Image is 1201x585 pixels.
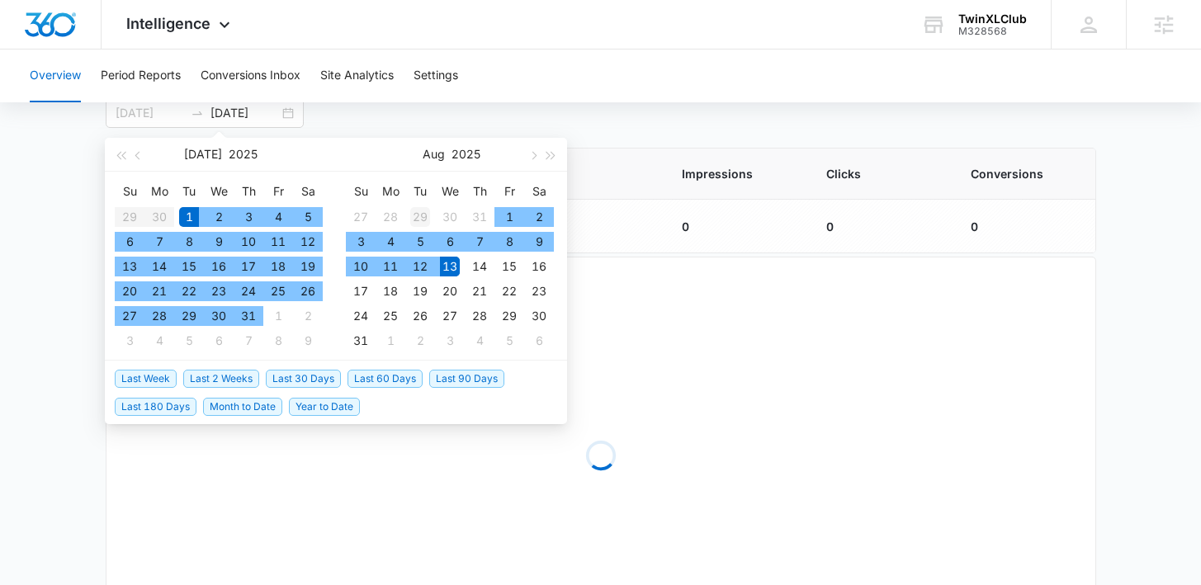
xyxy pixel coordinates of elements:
[46,26,81,40] div: v 4.0.25
[26,26,40,40] img: logo_orange.svg
[115,398,196,416] span: Last 180 Days
[263,229,293,254] td: 2025-07-11
[45,96,58,109] img: tab_domain_overview_orange.svg
[381,281,400,301] div: 18
[234,304,263,328] td: 2025-07-31
[293,229,323,254] td: 2025-07-12
[263,304,293,328] td: 2025-08-01
[435,229,465,254] td: 2025-08-06
[465,279,494,304] td: 2025-08-21
[429,370,504,388] span: Last 90 Days
[204,254,234,279] td: 2025-07-16
[465,304,494,328] td: 2025-08-28
[351,306,371,326] div: 24
[179,306,199,326] div: 29
[174,178,204,205] th: Tu
[239,306,258,326] div: 31
[529,207,549,227] div: 2
[958,12,1027,26] div: account name
[435,178,465,205] th: We
[239,331,258,351] div: 7
[30,50,81,102] button: Overview
[381,306,400,326] div: 25
[234,229,263,254] td: 2025-07-10
[115,328,144,353] td: 2025-08-03
[410,306,430,326] div: 26
[351,257,371,276] div: 10
[494,254,524,279] td: 2025-08-15
[346,205,376,229] td: 2025-07-27
[144,178,174,205] th: Mo
[494,328,524,353] td: 2025-09-05
[115,254,144,279] td: 2025-07-13
[179,207,199,227] div: 1
[662,200,806,253] td: 0
[826,165,931,182] span: Clicks
[204,304,234,328] td: 2025-07-30
[201,50,300,102] button: Conversions Inbox
[405,279,435,304] td: 2025-08-19
[263,254,293,279] td: 2025-07-18
[440,281,460,301] div: 20
[116,104,184,122] input: Start date
[524,279,554,304] td: 2025-08-23
[410,207,430,227] div: 29
[494,304,524,328] td: 2025-08-29
[381,232,400,252] div: 4
[494,229,524,254] td: 2025-08-08
[298,257,318,276] div: 19
[298,306,318,326] div: 2
[440,306,460,326] div: 27
[435,328,465,353] td: 2025-09-03
[529,257,549,276] div: 16
[179,281,199,301] div: 22
[529,331,549,351] div: 6
[529,281,549,301] div: 23
[144,304,174,328] td: 2025-07-28
[126,15,210,32] span: Intelligence
[499,306,519,326] div: 29
[209,281,229,301] div: 23
[958,26,1027,37] div: account id
[115,304,144,328] td: 2025-07-27
[423,138,445,171] button: Aug
[381,331,400,351] div: 1
[174,205,204,229] td: 2025-07-01
[806,200,951,253] td: 0
[351,232,371,252] div: 3
[120,257,139,276] div: 13
[524,229,554,254] td: 2025-08-09
[289,398,360,416] span: Year to Date
[971,165,1069,182] span: Conversions
[239,207,258,227] div: 3
[174,279,204,304] td: 2025-07-22
[524,178,554,205] th: Sa
[405,254,435,279] td: 2025-08-12
[239,281,258,301] div: 24
[234,178,263,205] th: Th
[174,229,204,254] td: 2025-07-08
[204,328,234,353] td: 2025-08-06
[440,207,460,227] div: 30
[376,229,405,254] td: 2025-08-04
[440,331,460,351] div: 3
[499,281,519,301] div: 22
[120,306,139,326] div: 27
[405,229,435,254] td: 2025-08-05
[405,304,435,328] td: 2025-08-26
[183,370,259,388] span: Last 2 Weeks
[470,281,489,301] div: 21
[120,331,139,351] div: 3
[293,178,323,205] th: Sa
[149,232,169,252] div: 7
[470,257,489,276] div: 14
[179,257,199,276] div: 15
[524,304,554,328] td: 2025-08-30
[293,205,323,229] td: 2025-07-05
[144,229,174,254] td: 2025-07-07
[268,331,288,351] div: 8
[43,43,182,56] div: Domain: [DOMAIN_NAME]
[440,257,460,276] div: 13
[298,281,318,301] div: 26
[351,281,371,301] div: 17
